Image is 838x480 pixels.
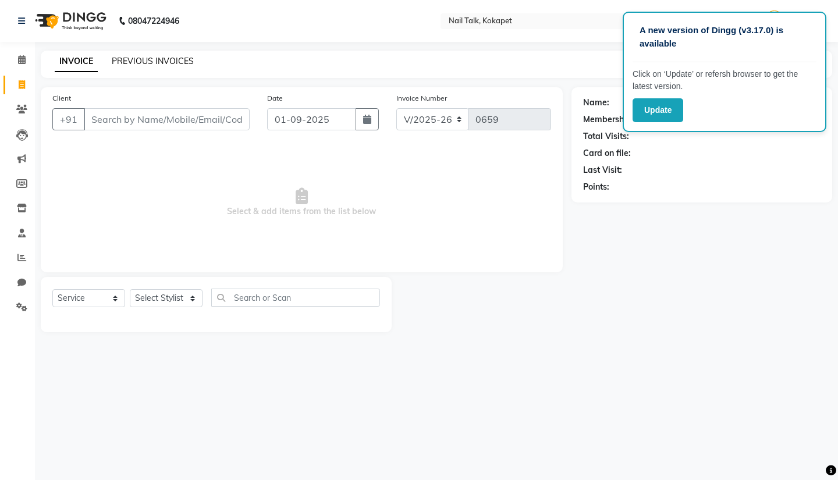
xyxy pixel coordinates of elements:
button: Update [633,98,683,122]
div: Name: [583,97,609,109]
label: Client [52,93,71,104]
input: Search by Name/Mobile/Email/Code [84,108,250,130]
a: PREVIOUS INVOICES [112,56,194,66]
label: Invoice Number [396,93,447,104]
div: Card on file: [583,147,631,159]
label: Date [267,93,283,104]
a: INVOICE [55,51,98,72]
img: logo [30,5,109,37]
div: Points: [583,181,609,193]
button: +91 [52,108,85,130]
div: Total Visits: [583,130,629,143]
input: Search or Scan [211,289,380,307]
div: Membership: [583,113,634,126]
img: Admin [764,10,784,31]
b: 08047224946 [128,5,179,37]
div: Last Visit: [583,164,622,176]
p: A new version of Dingg (v3.17.0) is available [640,24,809,50]
span: Select & add items from the list below [52,144,551,261]
p: Click on ‘Update’ or refersh browser to get the latest version. [633,68,816,93]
